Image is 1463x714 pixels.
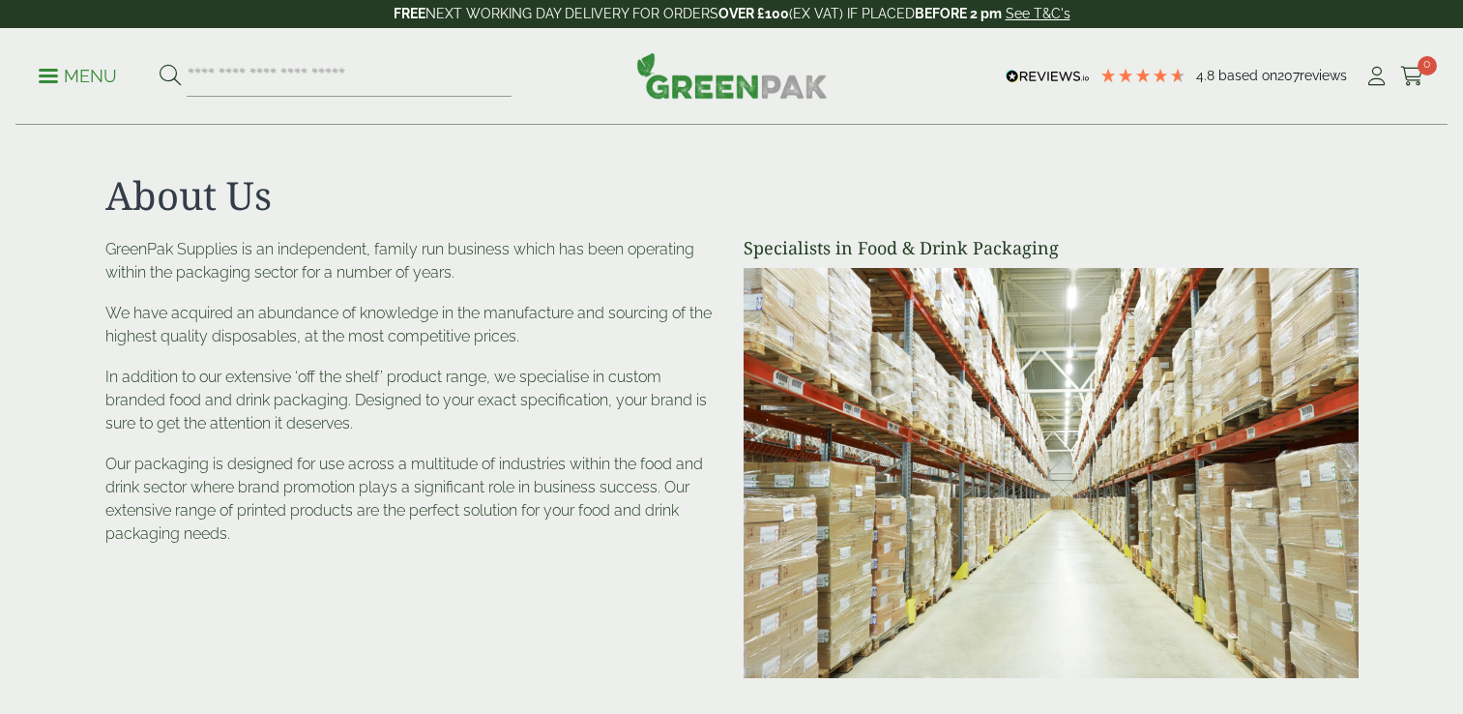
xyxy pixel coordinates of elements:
p: GreenPak Supplies is an independent, family run business which has been operating within the pack... [105,238,720,284]
a: See T&C's [1006,6,1070,21]
div: 4.79 Stars [1099,67,1186,84]
span: 207 [1277,68,1300,83]
img: GreenPak Supplies [636,52,828,99]
p: In addition to our extensive ‘off the shelf’ product range, we specialise in custom branded food ... [105,366,720,435]
span: 0 [1418,56,1437,75]
p: Our packaging is designed for use across a multitude of industries within the food and drink sect... [105,453,720,546]
a: 0 [1400,62,1424,91]
strong: OVER £100 [718,6,789,21]
p: We have acquired an abundance of knowledge in the manufacture and sourcing of the highest quality... [105,302,720,348]
strong: BEFORE 2 pm [915,6,1002,21]
p: Menu [39,65,117,88]
i: My Account [1364,67,1389,86]
strong: FREE [394,6,425,21]
img: REVIEWS.io [1006,70,1090,83]
i: Cart [1400,67,1424,86]
a: Menu [39,65,117,84]
span: Based on [1218,68,1277,83]
h1: About Us [105,172,1359,219]
h4: Specialists in Food & Drink Packaging [744,238,1359,259]
span: reviews [1300,68,1347,83]
span: 4.8 [1196,68,1218,83]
